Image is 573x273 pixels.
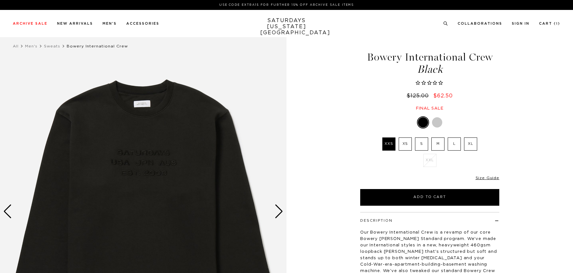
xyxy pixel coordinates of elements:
[15,3,558,7] p: Use Code EXTRA15 for Further 15% Off Archive Sale Items
[476,176,499,180] a: Size Guide
[448,137,461,151] label: L
[57,22,93,25] a: New Arrivals
[126,22,159,25] a: Accessories
[44,44,60,48] a: Sweats
[458,22,502,25] a: Collaborations
[260,18,313,36] a: SATURDAYS[US_STATE][GEOGRAPHIC_DATA]
[13,22,47,25] a: Archive Sale
[433,93,453,98] span: $62.50
[275,204,283,219] div: Next slide
[415,137,428,151] label: S
[359,64,500,75] span: Black
[67,44,128,48] span: Bowery International Crew
[25,44,37,48] a: Men's
[512,22,529,25] a: Sign In
[3,204,12,219] div: Previous slide
[359,52,500,75] h1: Bowery International Crew
[359,80,500,87] span: Rated 0.0 out of 5 stars 0 reviews
[360,219,393,222] button: Description
[431,137,444,151] label: M
[556,22,558,25] small: 1
[399,137,412,151] label: XS
[407,93,431,98] del: $125.00
[103,22,117,25] a: Men's
[464,137,477,151] label: XL
[539,22,560,25] a: Cart (1)
[360,189,499,206] button: Add to Cart
[359,106,500,111] div: Final sale
[382,137,395,151] label: XXS
[13,44,19,48] a: All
